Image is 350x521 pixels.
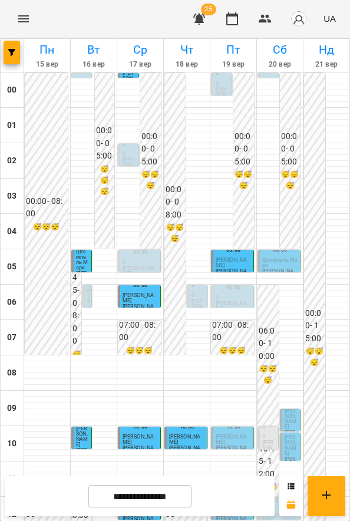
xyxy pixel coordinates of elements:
span: Штемпель Марк [76,249,88,271]
h6: 10:45 - 12:00 [259,443,278,481]
h6: 09 [7,402,16,415]
span: [PERSON_NAME] [285,408,297,430]
span: [PERSON_NAME] [123,434,154,445]
h6: 00:00 - 15:00 [305,307,324,345]
h6: 00:00 - 05:00 [235,130,253,169]
p: [PERSON_NAME] [216,301,251,312]
span: [PERSON_NAME] [216,257,247,268]
p: [PERSON_NAME] [262,440,276,461]
h6: 😴😴😴 [166,222,184,245]
h6: 18 вер [166,59,208,70]
h6: 😴😴😴 [96,164,113,197]
span: [PERSON_NAME] [216,434,247,445]
h6: 06 [7,296,16,309]
h6: 05:45 - 08:00 [72,246,80,348]
h6: Пт [212,41,255,59]
h6: 02 [7,154,16,167]
p: [PERSON_NAME] [87,289,92,347]
label: 05:00 [133,248,147,256]
label: 05:00 [273,246,287,254]
h6: 15 вер [26,59,68,70]
h6: 00:00 - 08:00 [26,195,67,220]
h6: Ср [119,41,161,59]
span: [PERSON_NAME] [285,434,297,456]
label: 10:00 [226,423,240,431]
p: [PERSON_NAME] [216,446,251,456]
h6: 😴😴😴 [119,345,160,357]
img: avatar_s.png [290,11,307,27]
h6: 😴😴😴 [259,364,278,386]
h6: Пн [26,41,68,59]
p: 0 [216,81,229,86]
h6: 00 [7,84,16,97]
h6: 20 вер [259,59,301,70]
h6: Нд [305,41,348,59]
h6: 😴😴😴 [212,345,253,357]
p: [PERSON_NAME] [76,271,89,292]
h6: 😴😴😴 [305,346,324,368]
span: 25 [201,4,216,15]
label: 05:00 [226,246,240,254]
h6: 00:00 - 08:00 [166,183,184,222]
h6: 10 [7,437,16,450]
p: [PERSON_NAME] [216,269,251,279]
p: [PERSON_NAME] [123,266,158,276]
p: 0 [262,434,276,440]
h6: 03 [7,190,16,203]
h6: 04 [7,225,16,238]
h6: 21 вер [305,59,348,70]
span: [PERSON_NAME] [123,292,154,304]
button: Menu [9,5,38,33]
h6: 16 вер [72,59,115,70]
p: [PERSON_NAME] [216,87,229,108]
h6: 06:00 - 10:00 [259,325,278,363]
h6: Вт [72,41,115,59]
label: 06:00 [133,281,147,289]
p: [PERSON_NAME] [76,448,89,469]
h6: 01 [7,119,16,132]
h6: 😴😴😴 [26,222,67,233]
h6: 😴😴😴 [281,169,300,192]
h6: 17 вер [119,59,161,70]
button: UA [319,8,341,29]
p: 0 [216,295,251,301]
h6: 07:00 - 08:00 [119,319,160,344]
span: Штемпель Марк [262,257,298,268]
p: 0 [191,293,205,298]
h6: 😴😴😴 [72,349,80,382]
label: 10:00 [180,423,194,431]
p: [PERSON_NAME] [123,446,158,456]
h6: 00:00 - 05:00 [96,124,113,163]
h6: 07 [7,331,16,344]
span: UA [323,12,336,25]
h6: 05 [7,260,16,273]
h6: 19 вер [212,59,255,70]
h6: 07:00 - 08:00 [212,319,253,344]
h6: Чт [166,41,208,59]
h6: 08 [7,367,16,380]
h6: 00:00 - 05:00 [281,130,300,169]
span: [PERSON_NAME] [169,434,200,445]
span: [PERSON_NAME] [76,426,88,447]
p: [PERSON_NAME] [285,457,298,478]
p: [PERSON_NAME] [285,430,298,451]
label: 06:00 [226,283,240,292]
p: 0 [123,151,136,157]
label: 10:00 [133,423,147,431]
p: [PERSON_NAME] [123,304,158,315]
p: [PERSON_NAME] [123,157,136,179]
p: [PERSON_NAME] [262,269,298,279]
h6: 😴😴😴 [235,169,253,192]
h6: Сб [259,41,301,59]
p: [PERSON_NAME] [191,299,205,320]
p: 0 [87,283,90,288]
h6: 00:00 - 05:00 [141,130,160,169]
p: [PERSON_NAME] [169,446,204,456]
h6: 😴😴😴 [141,169,160,192]
p: 0 [123,260,158,265]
